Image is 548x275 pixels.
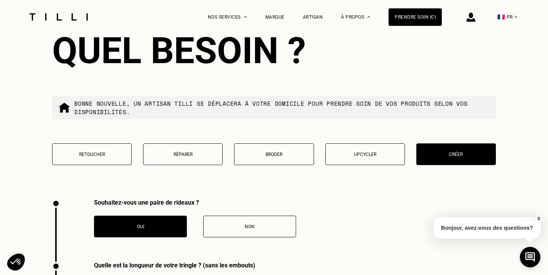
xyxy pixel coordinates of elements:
span: Non [245,224,255,229]
a: Marque [265,14,285,20]
p: Upcycler [330,152,401,157]
button: Non [203,216,296,237]
p: Retoucher [56,152,127,157]
img: Menu déroulant à propos [367,16,370,18]
img: commande à domicile [58,102,70,114]
p: Broder [238,152,309,157]
span: 🇫🇷 [497,13,505,21]
p: Créer [421,152,492,157]
p: Bonjour, avez-vous des questions? [433,217,541,238]
div: Souhaitez-vous une paire de rideaux ? [94,199,296,206]
img: Menu déroulant [244,16,247,18]
button: Réparer [143,143,223,165]
img: menu déroulant [515,16,518,18]
div: Quelle est la longueur de votre tringle ? (sans les embouts) [94,262,496,269]
button: Upcycler [325,143,405,165]
button: Broder [234,143,314,165]
button: Oui [94,216,187,237]
span: Oui [137,224,144,229]
div: Quel besoin ? [52,29,496,72]
p: Bonne nouvelle, un artisan tilli se déplacera à votre domicile pour prendre soin de vos produits ... [74,99,490,116]
button: Créer [416,143,496,165]
p: Réparer [147,152,218,157]
a: Artisan [303,14,323,20]
img: icône connexion [467,13,475,22]
button: X [535,215,542,223]
button: Retoucher [52,143,132,165]
a: Prendre soin ici [389,8,442,26]
img: Logo du service de couturière Tilli [27,13,91,21]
